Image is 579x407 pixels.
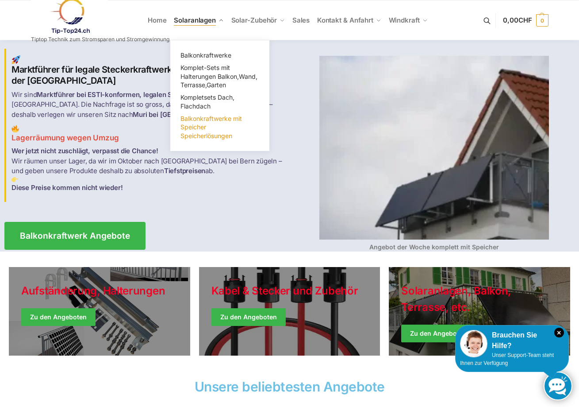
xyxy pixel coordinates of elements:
strong: Diese Preise kommen nicht wieder! [12,183,123,192]
span: 0,00 [503,16,532,24]
span: Kompletsets Dach, Flachdach [180,93,234,110]
span: Komplet-Sets mit Halterungen Balkon,Wand, Terrasse,Garten [180,64,257,89]
a: Balkonkraftwerk Angebote [4,222,146,250]
p: Tiptop Technik zum Stromsparen und Stromgewinnung [31,37,169,42]
a: 0,00CHF 0 [503,7,548,34]
span: CHF [518,16,532,24]
span: Solar-Zubehör [231,16,277,24]
a: Balkonkraftwerke [176,49,264,62]
span: Kontakt & Anfahrt [317,16,373,24]
span: Unser Support-Team steht Ihnen zur Verfügung [460,352,554,366]
strong: Wer jetzt nicht zuschlägt, verpasst die Chance! [12,147,158,155]
span: 0 [536,14,548,27]
a: Solar-Zubehör [227,0,288,40]
a: Holiday Style [9,267,190,356]
img: Home 2 [12,125,19,132]
img: Customer service [460,330,487,357]
a: Winter Jackets [389,267,570,356]
a: Windkraft [385,0,431,40]
img: Home 1 [12,55,20,64]
span: Windkraft [389,16,420,24]
strong: Muri bei [GEOGRAPHIC_DATA] [133,110,229,119]
p: Wir sind in der [GEOGRAPHIC_DATA]. Die Nachfrage ist so gross, dass wir aus allen Nähten platzen ... [12,90,284,120]
strong: Marktführer bei ESTI-konformen, legalen Steckerkraftwerken [37,90,230,99]
img: Home 4 [319,56,549,240]
a: Komplet-Sets mit Halterungen Balkon,Wand, Terrasse,Garten [176,62,264,91]
h2: Marktführer für legale Steckerkraftwerke in der [GEOGRAPHIC_DATA] [12,55,284,86]
h3: Lagerräumung wegen Umzug [12,125,284,143]
img: Home 3 [12,176,18,183]
a: Kontakt & Anfahrt [313,0,385,40]
strong: Angebot der Woche komplett mit Speicher [369,243,499,251]
a: Sales [288,0,313,40]
a: Holiday Style [199,267,380,356]
a: Kompletsets Dach, Flachdach [176,91,264,112]
strong: Tiefstpreisen [164,167,205,175]
span: Balkonkraftwerke [180,51,231,59]
i: Schließen [554,328,564,337]
a: Balkonkraftwerke mit Speicher Speicherlösungen [176,112,264,142]
span: Balkonkraftwerke mit Speicher Speicherlösungen [180,115,242,140]
a: Solaranlagen [170,0,227,40]
p: Wir räumen unser Lager, da wir im Oktober nach [GEOGRAPHIC_DATA] bei Bern zügeln – und geben unse... [12,146,284,193]
span: Solaranlagen [174,16,216,24]
div: Brauchen Sie Hilfe? [460,330,564,351]
span: Balkonkraftwerk Angebote [20,232,130,240]
h2: Unsere beliebtesten Angebote [4,380,575,393]
span: Sales [292,16,310,24]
